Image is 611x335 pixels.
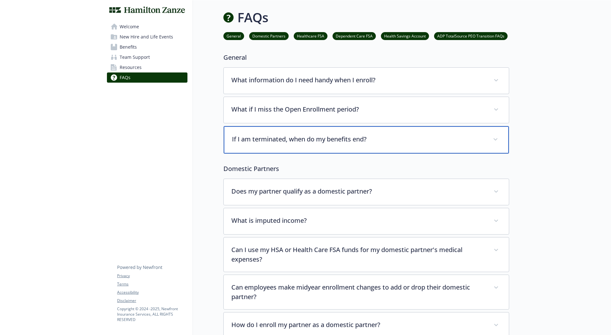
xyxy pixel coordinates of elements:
a: New Hire and Life Events [107,32,187,42]
a: Welcome [107,22,187,32]
a: Disclaimer [117,298,187,304]
a: Dependent Care FSA [333,33,376,39]
span: FAQs [120,72,130,83]
div: Does my partner qualify as a domestic partner? [224,179,509,205]
div: What if I miss the Open Enrollment period? [224,97,509,123]
a: ADP TotalSource PEO Transition FAQs [434,33,508,39]
span: Welcome [120,22,139,32]
span: Resources [120,62,142,72]
p: Domestic Partners [223,164,509,174]
a: Accessibility [117,290,187,295]
p: Does my partner qualify as a domestic partner? [231,187,486,196]
a: Domestic Partners [249,33,289,39]
a: FAQs [107,72,187,83]
span: New Hire and Life Events [120,32,173,42]
p: What information do I need handy when I enroll? [231,75,486,85]
a: General [223,33,244,39]
a: Resources [107,62,187,72]
p: Can I use my HSA or Health Care FSA funds for my domestic partner's medical expenses? [231,245,486,264]
p: If I am terminated, when do my benefits end? [232,134,485,144]
a: Terms [117,281,187,287]
p: Can employees make midyear enrollment changes to add or drop their domestic partner? [231,283,486,302]
div: If I am terminated, when do my benefits end? [224,126,509,154]
div: What information do I need handy when I enroll? [224,68,509,94]
span: Team Support [120,52,150,62]
p: General [223,53,509,62]
a: Team Support [107,52,187,62]
h1: FAQs [237,8,268,27]
a: Health Savings Account [381,33,429,39]
p: What is imputed income? [231,216,486,225]
p: Copyright © 2024 - 2025 , Newfront Insurance Services, ALL RIGHTS RESERVED [117,306,187,322]
p: How do I enroll my partner as a domestic partner? [231,320,486,330]
div: What is imputed income? [224,208,509,234]
a: Privacy [117,273,187,279]
a: Benefits [107,42,187,52]
span: Benefits [120,42,137,52]
p: What if I miss the Open Enrollment period? [231,105,486,114]
div: Can employees make midyear enrollment changes to add or drop their domestic partner? [224,275,509,309]
a: Healthcare FSA [294,33,327,39]
div: Can I use my HSA or Health Care FSA funds for my domestic partner's medical expenses? [224,237,509,272]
